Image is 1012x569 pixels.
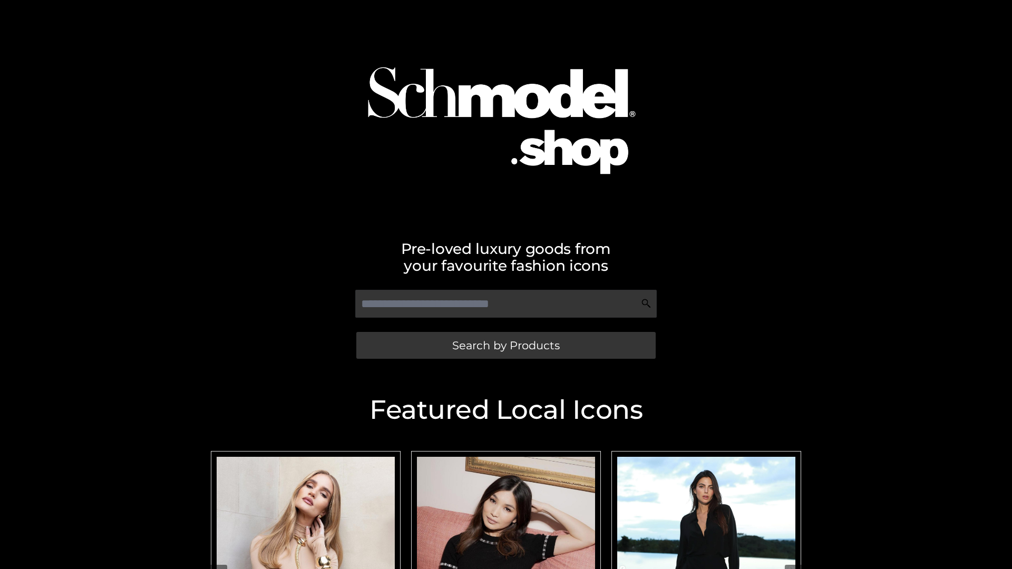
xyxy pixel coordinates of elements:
a: Search by Products [356,332,656,359]
h2: Pre-loved luxury goods from your favourite fashion icons [206,240,806,274]
img: Search Icon [641,298,651,309]
h2: Featured Local Icons​ [206,397,806,423]
span: Search by Products [452,340,560,351]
